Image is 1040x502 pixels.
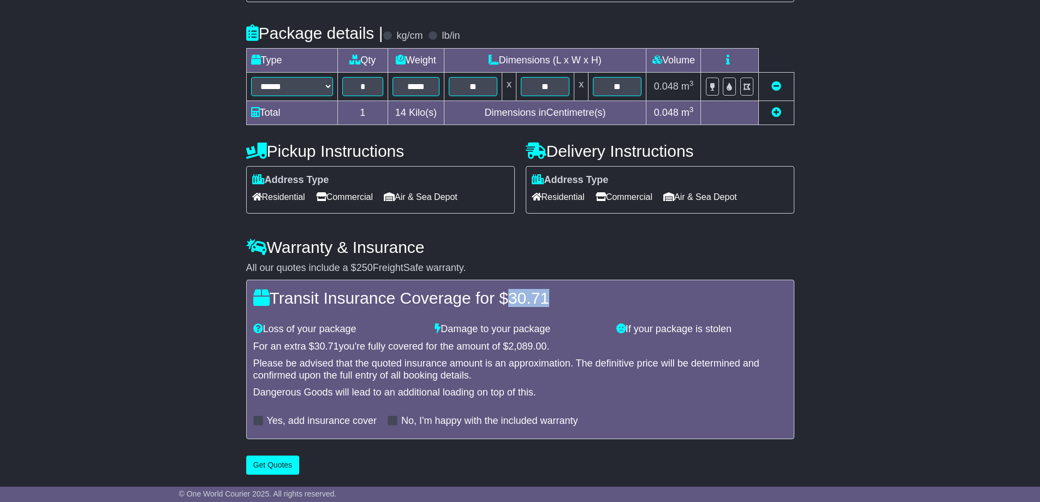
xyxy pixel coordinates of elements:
span: 30.71 [314,341,339,352]
h4: Transit Insurance Coverage for $ [253,289,787,307]
td: Type [246,48,337,72]
span: m [681,81,694,92]
span: Residential [252,188,305,205]
a: Remove this item [771,81,781,92]
span: 250 [356,262,373,273]
label: Address Type [252,174,329,186]
label: kg/cm [396,30,423,42]
td: Dimensions in Centimetre(s) [444,101,646,125]
div: If your package is stolen [611,323,793,335]
div: For an extra $ you're fully covered for the amount of $ . [253,341,787,353]
span: Commercial [596,188,652,205]
span: 0.048 [654,81,679,92]
h4: Warranty & Insurance [246,238,794,256]
sup: 3 [690,79,694,87]
span: Air & Sea Depot [663,188,737,205]
td: x [574,72,589,101]
span: Air & Sea Depot [384,188,457,205]
td: Weight [388,48,444,72]
span: Commercial [316,188,373,205]
label: No, I'm happy with the included warranty [401,415,578,427]
h4: Delivery Instructions [526,142,794,160]
td: 1 [337,101,388,125]
span: 2,089.00 [508,341,546,352]
button: Get Quotes [246,456,300,475]
td: Total [246,101,337,125]
td: x [502,72,516,101]
span: m [681,107,694,118]
span: Residential [532,188,585,205]
label: Address Type [532,174,609,186]
td: Kilo(s) [388,101,444,125]
a: Add new item [771,107,781,118]
td: Volume [646,48,701,72]
div: Loss of your package [248,323,430,335]
h4: Pickup Instructions [246,142,515,160]
div: Please be advised that the quoted insurance amount is an approximation. The definitive price will... [253,358,787,381]
sup: 3 [690,105,694,114]
label: Yes, add insurance cover [267,415,377,427]
label: lb/in [442,30,460,42]
span: 30.71 [508,289,549,307]
div: Dangerous Goods will lead to an additional loading on top of this. [253,387,787,399]
span: © One World Courier 2025. All rights reserved. [179,489,337,498]
span: 14 [395,107,406,118]
td: Qty [337,48,388,72]
div: Damage to your package [429,323,611,335]
div: All our quotes include a $ FreightSafe warranty. [246,262,794,274]
td: Dimensions (L x W x H) [444,48,646,72]
span: 0.048 [654,107,679,118]
h4: Package details | [246,24,383,42]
